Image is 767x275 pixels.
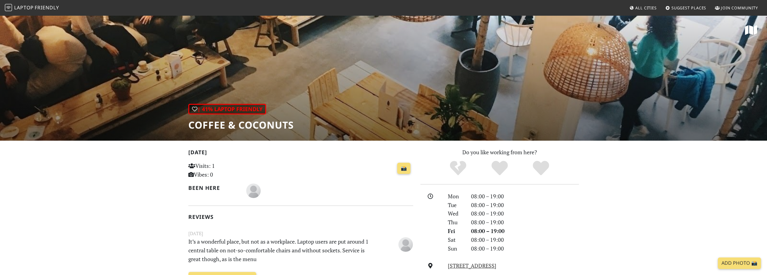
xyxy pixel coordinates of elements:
[246,184,261,198] img: blank-535327c66bd565773addf3077783bbfce4b00ec00e9fd257753287c682c7fa38.png
[437,160,479,177] div: No
[444,209,467,218] div: Wed
[444,192,467,201] div: Mon
[663,2,709,13] a: Suggest Places
[467,244,583,253] div: 08:00 – 19:00
[671,5,706,11] span: Suggest Places
[479,160,520,177] div: Yes
[246,187,261,194] span: Floor
[467,235,583,244] div: 08:00 – 19:00
[467,201,583,209] div: 08:00 – 19:00
[188,149,413,158] h2: [DATE]
[188,161,259,179] p: Visits: 1 Vibes: 0
[635,5,657,11] span: All Cities
[14,4,34,11] span: Laptop
[520,160,562,177] div: Definitely!
[398,240,413,247] span: Floor
[188,119,294,131] h1: Coffee & Coconuts
[420,148,579,157] p: Do you like working from here?
[444,227,467,235] div: Fri
[444,218,467,227] div: Thu
[467,192,583,201] div: 08:00 – 19:00
[467,209,583,218] div: 08:00 – 19:00
[467,218,583,227] div: 08:00 – 19:00
[5,4,12,11] img: LaptopFriendly
[188,185,239,191] h2: Been here
[721,5,758,11] span: Join Community
[448,262,496,269] a: [STREET_ADDRESS]
[397,163,410,174] a: 📸
[185,237,378,263] p: It’s a wonderful place, but not as a workplace. Laptop users are put around 1 central table on no...
[5,3,59,13] a: LaptopFriendly LaptopFriendly
[185,230,417,237] small: [DATE]
[444,244,467,253] div: Sun
[444,201,467,209] div: Tue
[627,2,659,13] a: All Cities
[188,214,413,220] h2: Reviews
[718,257,761,269] a: Add Photo 📸
[35,4,59,11] span: Friendly
[444,235,467,244] div: Sat
[398,237,413,252] img: blank-535327c66bd565773addf3077783bbfce4b00ec00e9fd257753287c682c7fa38.png
[467,227,583,235] div: 08:00 – 19:00
[188,104,266,114] div: | 41% Laptop Friendly
[712,2,760,13] a: Join Community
